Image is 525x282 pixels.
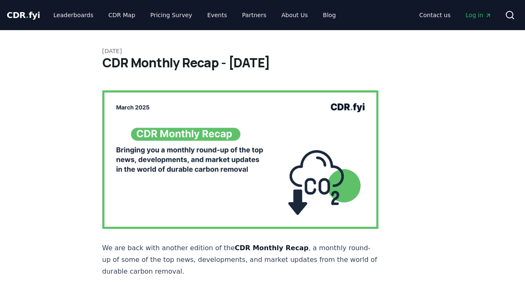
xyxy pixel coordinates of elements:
[200,8,233,23] a: Events
[275,8,314,23] a: About Us
[144,8,199,23] a: Pricing Survey
[102,90,379,229] img: blog post image
[413,8,498,23] nav: Main
[47,8,100,23] a: Leaderboards
[236,8,273,23] a: Partners
[26,10,29,20] span: .
[102,242,379,277] p: We are back with another edition of the , a monthly round-up of some of the top news, development...
[316,8,342,23] a: Blog
[47,8,342,23] nav: Main
[7,10,40,20] span: CDR fyi
[102,47,423,55] p: [DATE]
[413,8,457,23] a: Contact us
[102,8,142,23] a: CDR Map
[235,244,309,252] strong: CDR Monthly Recap
[466,11,492,19] span: Log in
[459,8,498,23] a: Log in
[7,9,40,21] a: CDR.fyi
[102,55,423,70] h1: CDR Monthly Recap - [DATE]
